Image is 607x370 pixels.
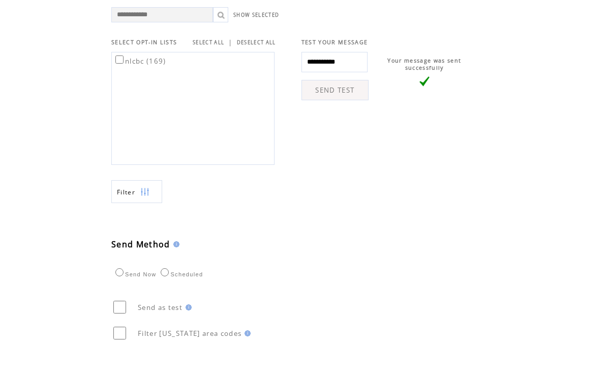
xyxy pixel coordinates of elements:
[237,40,276,46] a: DESELECT ALL
[138,329,241,338] span: Filter [US_STATE] area codes
[117,188,135,197] span: Show filters
[113,272,156,278] label: Send Now
[387,58,461,72] span: Your message was sent successfully
[419,77,430,87] img: vLarge.png
[158,272,203,278] label: Scheduled
[115,56,124,64] input: nlcbc (169)
[140,181,149,204] img: filters.png
[113,57,166,66] label: nlcbc (169)
[228,38,232,47] span: |
[138,303,183,312] span: Send as test
[111,239,170,250] span: Send Method
[111,39,177,46] span: SELECT OPT-IN LISTS
[115,269,124,277] input: Send Now
[193,40,224,46] a: SELECT ALL
[301,80,369,101] a: SEND TEST
[233,12,279,19] a: SHOW SELECTED
[301,39,368,46] span: TEST YOUR MESSAGE
[241,331,251,337] img: help.gif
[161,269,169,277] input: Scheduled
[111,181,162,204] a: Filter
[170,242,179,248] img: help.gif
[183,305,192,311] img: help.gif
